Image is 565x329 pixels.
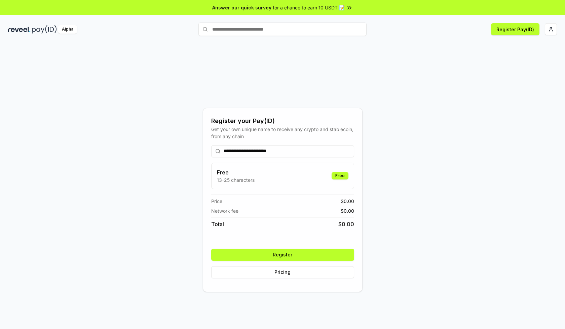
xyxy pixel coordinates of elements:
div: Free [332,172,348,179]
div: Get your own unique name to receive any crypto and stablecoin, from any chain [211,126,354,140]
span: Network fee [211,207,238,214]
span: Total [211,220,224,228]
button: Register Pay(ID) [491,23,539,35]
div: Alpha [58,25,77,34]
p: 13-25 characters [217,176,255,183]
button: Pricing [211,266,354,278]
span: $ 0.00 [341,207,354,214]
span: for a chance to earn 10 USDT 📝 [273,4,345,11]
img: reveel_dark [8,25,31,34]
span: Answer our quick survey [212,4,271,11]
span: $ 0.00 [338,220,354,228]
h3: Free [217,168,255,176]
img: pay_id [32,25,57,34]
button: Register [211,249,354,261]
span: Price [211,198,222,205]
span: $ 0.00 [341,198,354,205]
div: Register your Pay(ID) [211,116,354,126]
